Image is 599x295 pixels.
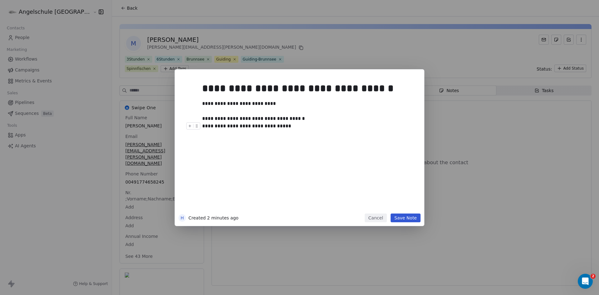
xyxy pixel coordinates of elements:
[365,214,387,222] button: Cancel
[578,274,593,289] iframe: Intercom live chat
[178,214,186,222] span: H
[391,214,421,222] button: Save Note
[188,215,238,221] span: Created 2 minutes ago
[591,274,596,279] span: 2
